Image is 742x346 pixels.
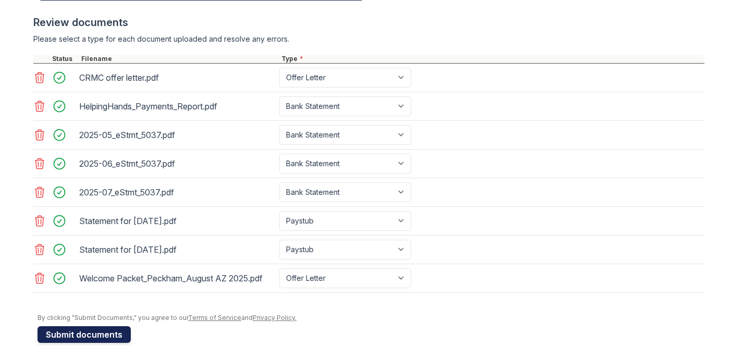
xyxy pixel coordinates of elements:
button: Submit documents [38,326,131,343]
div: 2025-07_eStmt_5037.pdf [79,184,275,201]
div: HelpingHands_Payments_Report.pdf [79,98,275,115]
div: Welcome Packet_Peckham_August AZ 2025.pdf [79,270,275,287]
a: Privacy Policy. [253,314,296,322]
div: Please select a type for each document uploaded and resolve any errors. [33,34,704,44]
a: Terms of Service [188,314,241,322]
div: By clicking "Submit Documents," you agree to our and [38,314,704,322]
div: Statement for [DATE].pdf [79,213,275,229]
div: Type [279,55,704,63]
div: 2025-06_eStmt_5037.pdf [79,155,275,172]
div: Status [50,55,79,63]
div: Review documents [33,15,704,30]
div: Filename [79,55,279,63]
div: Statement for [DATE].pdf [79,241,275,258]
div: CRMC offer letter.pdf [79,69,275,86]
div: 2025-05_eStmt_5037.pdf [79,127,275,143]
